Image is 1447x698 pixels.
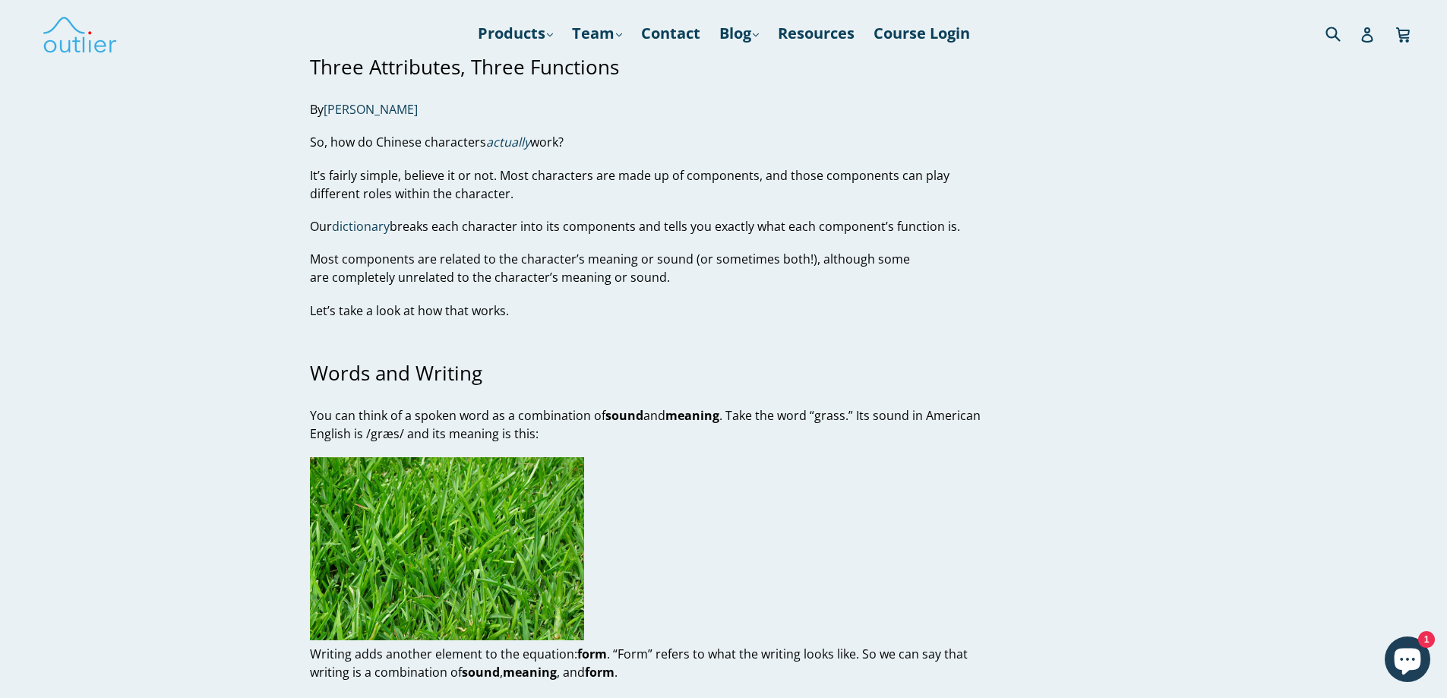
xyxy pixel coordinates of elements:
[42,11,118,55] img: Outlier Linguistics
[564,20,630,47] a: Team
[310,250,996,286] p: Most components are related to the character’s meaning or sound (or sometimes both!), although so...
[310,133,996,151] p: So, how do Chinese characters work?
[310,302,996,320] p: Let’s take a look at how that works.
[1380,636,1435,686] inbox-online-store-chat: Shopify online store chat
[462,664,500,681] strong: sound
[712,20,766,47] a: Blog
[470,20,561,47] a: Products
[605,407,643,424] strong: sound
[310,55,996,79] h3: Three Attributes, Three Functions
[310,166,996,203] p: It’s fairly simple, believe it or not. Most characters are made up of components, and those compo...
[310,100,996,118] p: By
[503,664,557,681] strong: meaning
[1322,17,1363,49] input: Search
[633,20,708,47] a: Contact
[310,406,996,443] p: You can think of a spoken word as a combination of and . Take the word “grass.” Its sound in Amer...
[577,646,607,662] strong: form
[665,407,719,424] strong: meaning
[866,20,978,47] a: Course Login
[310,362,996,385] h3: Words and Writing
[585,664,615,681] strong: form
[486,134,530,151] a: actually
[332,218,390,235] a: dictionary
[310,217,996,235] p: Our breaks each character into its components and tells you exactly what each component’s functio...
[770,20,862,47] a: Resources
[310,645,996,681] p: Writing adds another element to the equation: . “Form” refers to what the writing looks like. So ...
[310,457,584,640] img: grass
[324,101,418,118] a: [PERSON_NAME]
